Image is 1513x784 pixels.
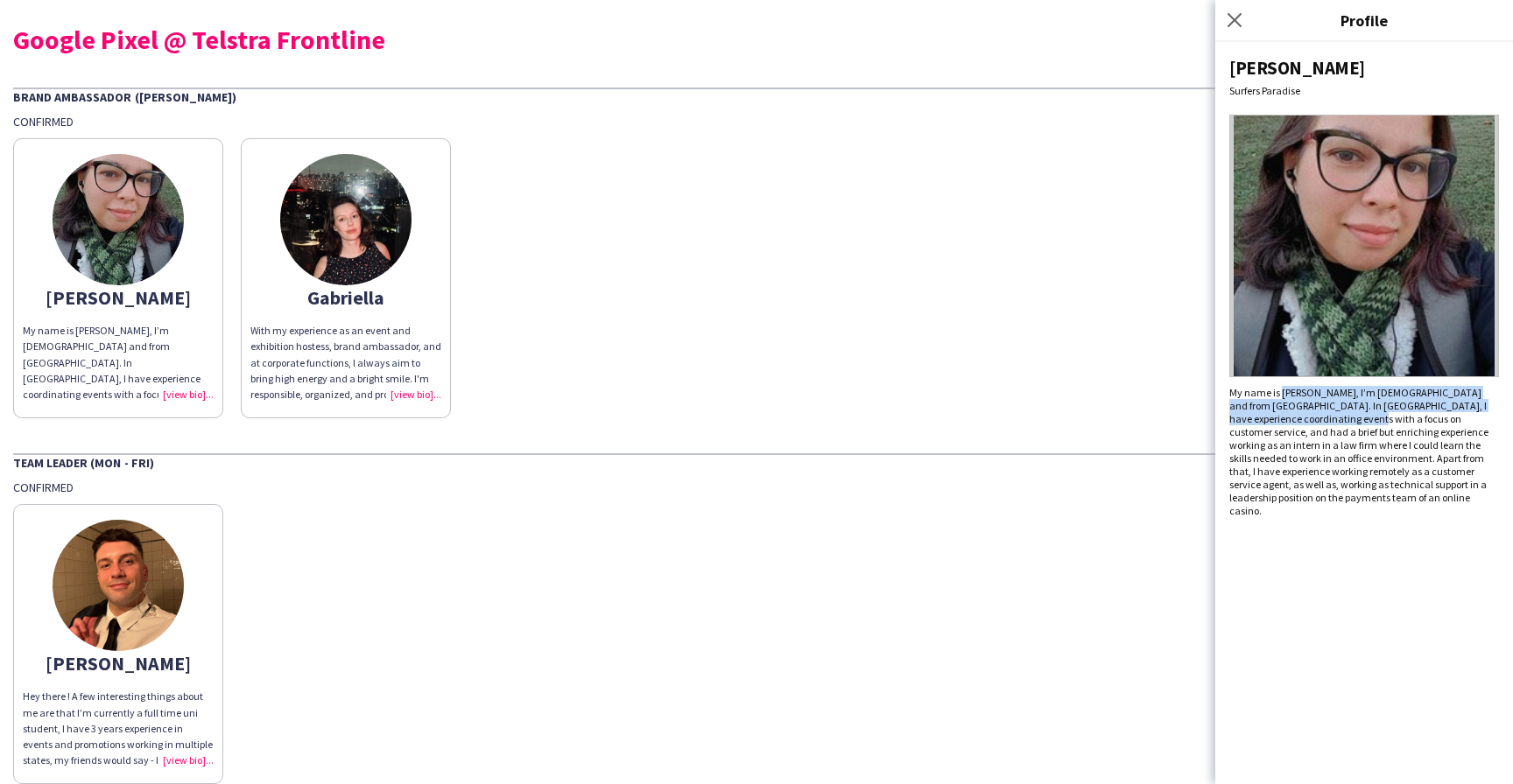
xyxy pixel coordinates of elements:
div: [PERSON_NAME] [1229,56,1499,80]
div: [PERSON_NAME] [23,655,214,671]
div: Google Pixel @ Telstra Frontline [13,26,1500,52]
div: Surfers Paradise [1229,84,1499,97]
div: Brand Ambassador ([PERSON_NAME]) [13,87,1500,105]
h3: Profile [1215,9,1513,31]
img: thumb-67832239ece14.jpeg [53,520,184,651]
div: Gabriella [250,290,441,305]
div: With my experience as an event and exhibition hostess, brand ambassador, and at corporate functio... [250,323,441,402]
img: thumb-64d0b7f1c538c.jpg [53,154,184,285]
div: Confirmed [13,479,1500,495]
div: My name is [PERSON_NAME], I’m [DEMOGRAPHIC_DATA] and from [GEOGRAPHIC_DATA]. In [GEOGRAPHIC_DATA]... [23,323,214,402]
div: My name is [PERSON_NAME], I’m [DEMOGRAPHIC_DATA] and from [GEOGRAPHIC_DATA]. In [GEOGRAPHIC_DATA]... [1229,386,1499,517]
div: Confirmed [13,114,1500,129]
img: Crew avatar or photo [1229,115,1499,377]
div: [PERSON_NAME] [23,290,214,305]
div: Team Leader (Mon - Fri) [13,453,1500,471]
div: Hey there ! A few interesting things about me are that I’m currently a full time uni student, I h... [23,689,214,768]
img: thumb-66e97d1ae5778.jpeg [280,154,412,285]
